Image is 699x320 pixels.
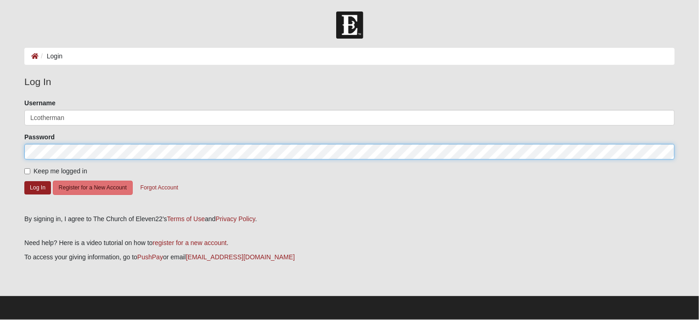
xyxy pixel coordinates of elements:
[24,74,675,89] legend: Log In
[34,167,87,175] span: Keep me logged in
[137,253,163,261] a: PushPay
[24,252,675,262] p: To access your giving information, go to or email
[24,238,675,248] p: Need help? Here is a video tutorial on how to .
[24,132,55,142] label: Password
[135,181,184,195] button: Forgot Account
[24,214,675,224] div: By signing in, I agree to The Church of Eleven22's and .
[167,215,205,223] a: Terms of Use
[336,11,363,39] img: Church of Eleven22 Logo
[152,239,226,246] a: register for a new account
[24,98,56,108] label: Username
[53,181,133,195] button: Register for a New Account
[24,168,30,174] input: Keep me logged in
[215,215,255,223] a: Privacy Policy
[186,253,295,261] a: [EMAIL_ADDRESS][DOMAIN_NAME]
[39,51,62,61] li: Login
[24,181,51,194] button: Log In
